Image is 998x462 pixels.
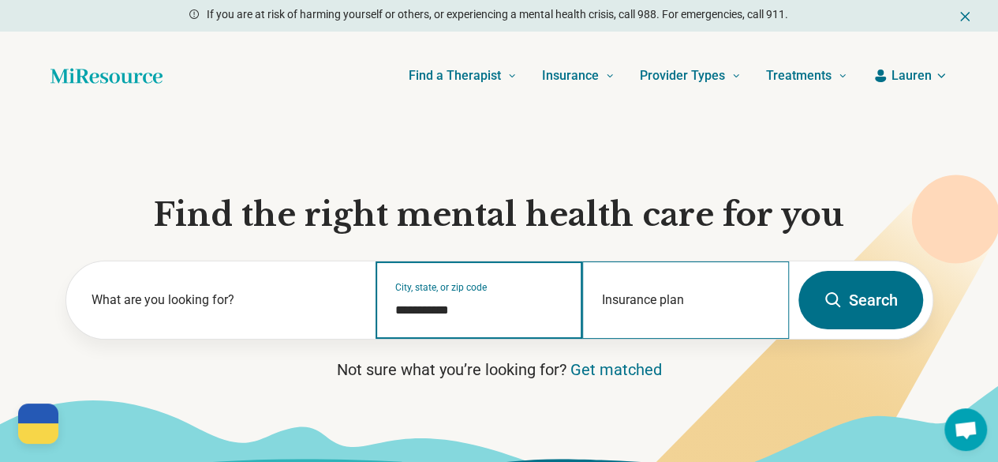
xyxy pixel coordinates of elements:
[92,291,357,310] label: What are you looking for?
[957,6,973,25] button: Dismiss
[409,65,501,87] span: Find a Therapist
[50,60,163,92] a: Home page
[542,65,599,87] span: Insurance
[207,6,788,23] p: If you are at risk of harming yourself or others, or experiencing a mental health crisis, call 98...
[891,66,932,85] span: Lauren
[65,194,933,235] h1: Find the right mental health care for you
[944,408,987,451] div: Open chat
[873,66,948,85] button: Lauren
[409,44,517,107] a: Find a Therapist
[640,65,725,87] span: Provider Types
[766,44,847,107] a: Treatments
[570,360,662,379] a: Get matched
[640,44,741,107] a: Provider Types
[766,65,832,87] span: Treatments
[542,44,615,107] a: Insurance
[65,359,933,381] p: Not sure what you’re looking for?
[798,271,923,329] button: Search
